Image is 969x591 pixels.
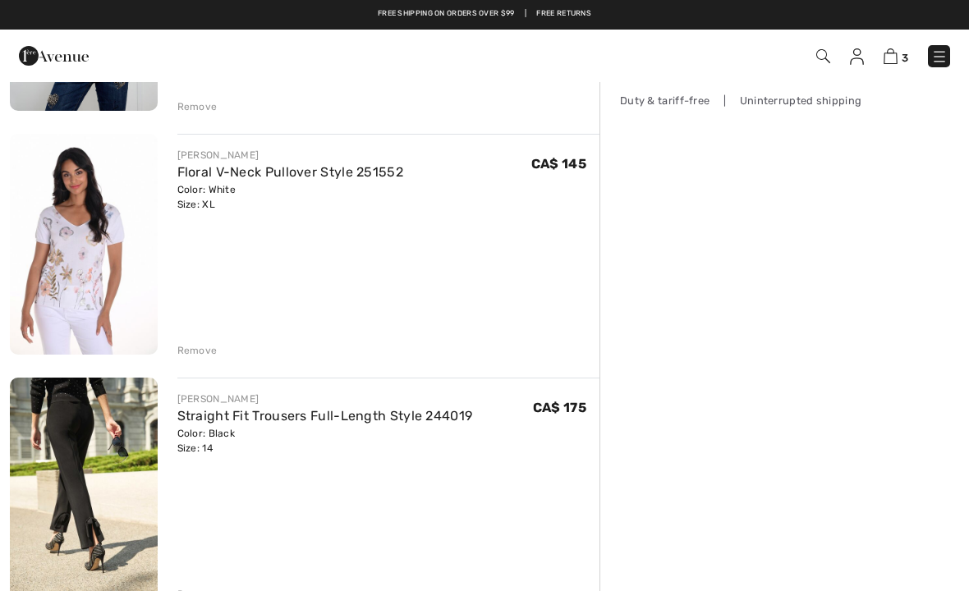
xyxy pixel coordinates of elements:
[884,46,908,66] a: 3
[177,182,404,212] div: Color: White Size: XL
[902,52,908,64] span: 3
[19,39,89,72] img: 1ère Avenue
[816,49,830,63] img: Search
[536,8,591,20] a: Free Returns
[177,99,218,114] div: Remove
[884,48,898,64] img: Shopping Bag
[620,93,866,108] div: Duty & tariff-free | Uninterrupted shipping
[531,156,586,172] span: CA$ 145
[850,48,864,65] img: My Info
[10,134,158,355] img: Floral V-Neck Pullover Style 251552
[177,343,218,358] div: Remove
[177,164,404,180] a: Floral V-Neck Pullover Style 251552
[19,47,89,62] a: 1ère Avenue
[378,8,515,20] a: Free shipping on orders over $99
[177,408,473,424] a: Straight Fit Trousers Full-Length Style 244019
[177,148,404,163] div: [PERSON_NAME]
[177,426,473,456] div: Color: Black Size: 14
[177,392,473,406] div: [PERSON_NAME]
[533,400,586,415] span: CA$ 175
[525,8,526,20] span: |
[931,48,948,65] img: Menu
